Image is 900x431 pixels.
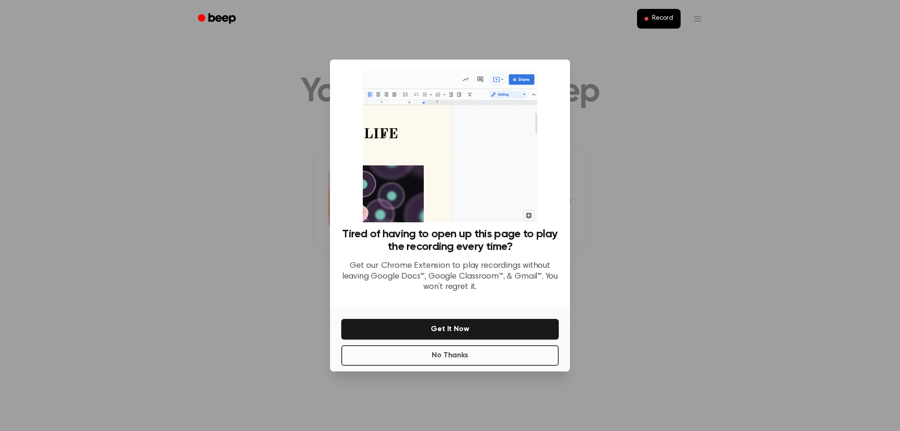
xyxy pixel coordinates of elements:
button: Get It Now [341,319,559,340]
span: Record [652,15,673,23]
img: Beep extension in action [363,71,537,222]
button: Record [637,9,681,29]
button: Open menu [686,8,709,30]
a: Beep [191,10,244,28]
button: No Thanks [341,345,559,366]
h3: Tired of having to open up this page to play the recording every time? [341,228,559,253]
p: Get our Chrome Extension to play recordings without leaving Google Docs™, Google Classroom™, & Gm... [341,261,559,293]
